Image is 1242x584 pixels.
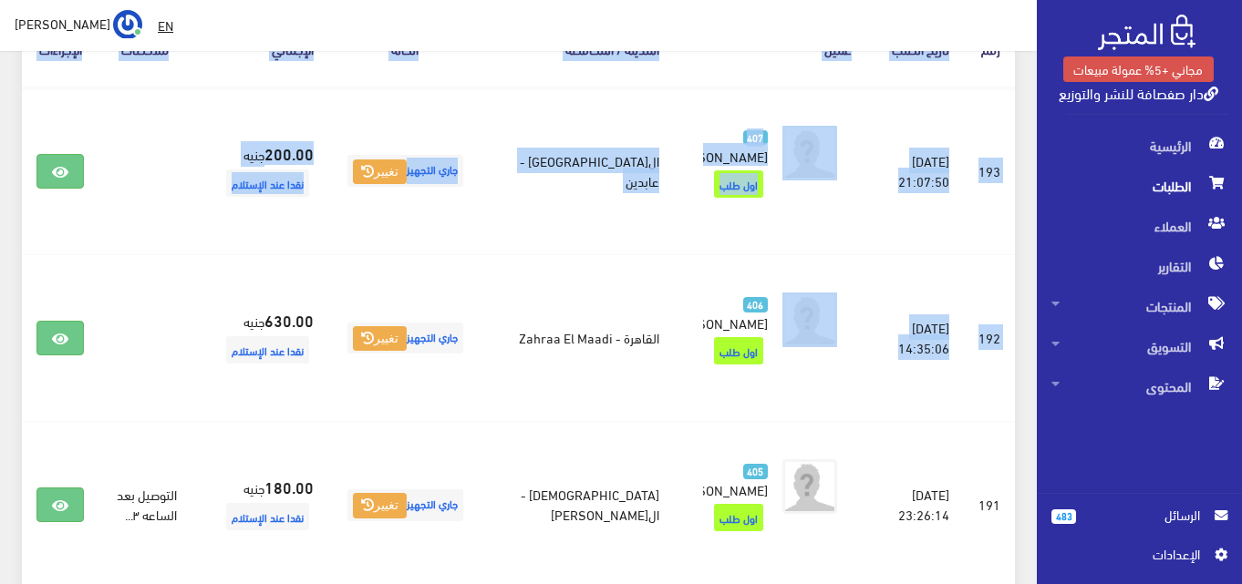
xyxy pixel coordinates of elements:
[482,254,674,421] td: القاهرة - Zahraa El Maadi
[1063,56,1214,82] a: مجاني +5% عمولة مبيعات
[1037,166,1242,206] a: الطلبات
[1037,206,1242,246] a: العملاء
[150,9,181,42] a: EN
[191,254,328,421] td: جنيه
[703,459,768,499] a: 405 [PERSON_NAME]
[347,489,463,521] span: جاري التجهيز
[226,336,309,364] span: نقدا عند الإستلام
[353,326,407,352] button: تغيير
[1051,206,1227,246] span: العملاء
[782,292,837,347] img: avatar.png
[964,87,1015,255] td: 193
[670,476,768,502] span: [PERSON_NAME]
[482,87,674,255] td: ال[GEOGRAPHIC_DATA] - عابدين
[714,337,763,364] span: اول طلب
[1051,126,1227,166] span: الرئيسية
[264,141,314,165] strong: 200.00
[714,504,763,531] span: اول طلب
[670,143,768,169] span: [PERSON_NAME]
[113,10,142,39] img: ...
[670,310,768,335] span: [PERSON_NAME]
[353,493,407,518] button: تغيير
[15,9,142,38] a: ... [PERSON_NAME]
[1066,544,1199,564] span: اﻹعدادات
[866,254,965,421] td: [DATE] 14:35:06
[1037,366,1242,406] a: المحتوى
[743,130,768,146] span: 407
[782,126,837,180] img: avatar.png
[743,464,768,479] span: 405
[1051,509,1076,524] span: 483
[1098,15,1195,50] img: .
[191,87,328,255] td: جنيه
[15,12,110,35] span: [PERSON_NAME]
[353,159,407,185] button: تغيير
[1037,126,1242,166] a: الرئيسية
[226,169,309,197] span: نقدا عند الإستلام
[1051,286,1227,326] span: المنتجات
[1051,366,1227,406] span: المحتوى
[264,475,314,498] strong: 180.00
[226,503,309,530] span: نقدا عند الإستلام
[22,459,91,528] iframe: Drift Widget Chat Controller
[264,308,314,332] strong: 630.00
[1059,79,1218,106] a: دار صفصافة للنشر والتوزيع
[782,459,837,514] img: avatar.png
[1091,505,1200,525] span: الرسائل
[743,297,768,312] span: 406
[1051,505,1227,544] a: 483 الرسائل
[1037,286,1242,326] a: المنتجات
[1051,544,1227,573] a: اﻹعدادات
[158,14,173,36] u: EN
[1051,246,1227,286] span: التقارير
[703,292,768,333] a: 406 [PERSON_NAME]
[964,254,1015,421] td: 192
[703,126,768,166] a: 407 [PERSON_NAME]
[347,155,463,187] span: جاري التجهيز
[1051,166,1227,206] span: الطلبات
[866,87,965,255] td: [DATE] 21:07:50
[1051,326,1227,366] span: التسويق
[714,170,763,198] span: اول طلب
[347,323,463,354] span: جاري التجهيز
[1037,246,1242,286] a: التقارير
